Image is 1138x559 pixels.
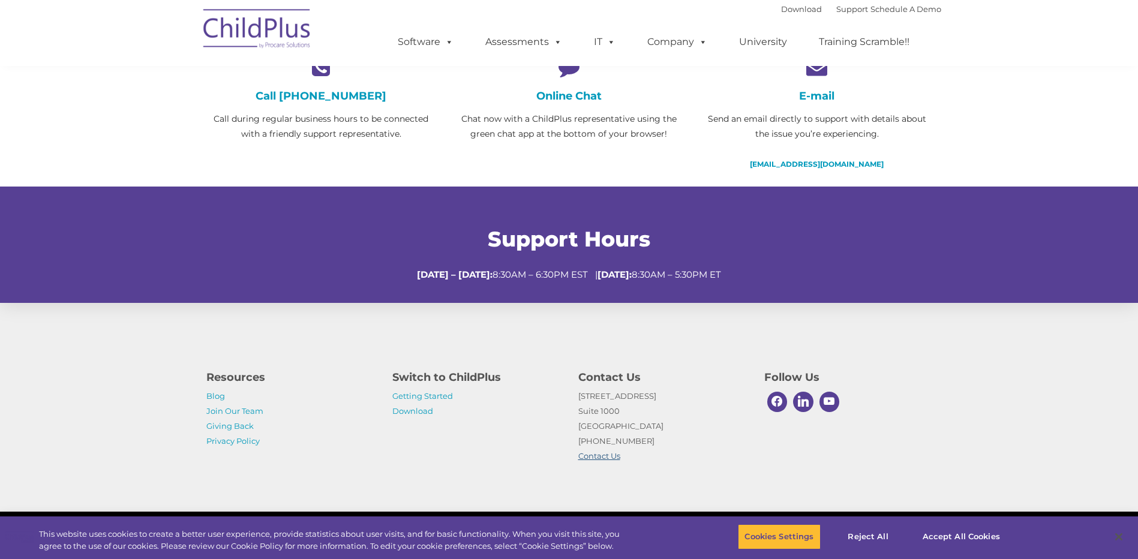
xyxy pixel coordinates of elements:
h4: Online Chat [454,89,684,103]
h4: Resources [206,369,374,386]
span: 8:30AM – 6:30PM EST | 8:30AM – 5:30PM ET [417,269,721,280]
a: Company [635,30,719,54]
a: Download [781,4,822,14]
p: Call during regular business hours to be connected with a friendly support representative. [206,112,436,142]
p: Chat now with a ChildPlus representative using the green chat app at the bottom of your browser! [454,112,684,142]
a: Assessments [473,30,574,54]
a: Contact Us [578,451,620,461]
p: [STREET_ADDRESS] Suite 1000 [GEOGRAPHIC_DATA] [PHONE_NUMBER] [578,389,746,464]
p: Send an email directly to support with details about the issue you’re experiencing. [702,112,932,142]
a: Download [392,406,433,416]
h4: Follow Us [764,369,932,386]
img: ChildPlus by Procare Solutions [197,1,317,61]
h4: Call [PHONE_NUMBER] [206,89,436,103]
a: Facebook [764,389,791,415]
a: Join Our Team [206,406,263,416]
a: Linkedin [790,389,816,415]
button: Close [1106,524,1132,550]
a: Giving Back [206,421,254,431]
h4: E-mail [702,89,932,103]
strong: [DATE] – [DATE]: [417,269,493,280]
strong: [DATE]: [597,269,632,280]
a: Getting Started [392,391,453,401]
span: Support Hours [488,226,650,252]
a: University [727,30,799,54]
font: | [781,4,941,14]
a: Support [836,4,868,14]
a: Blog [206,391,225,401]
a: IT [582,30,627,54]
a: Training Scramble!! [807,30,921,54]
a: Privacy Policy [206,436,260,446]
div: This website uses cookies to create a better user experience, provide statistics about user visit... [39,528,626,552]
a: [EMAIL_ADDRESS][DOMAIN_NAME] [750,160,884,169]
button: Cookies Settings [738,524,820,549]
a: Schedule A Demo [870,4,941,14]
a: Youtube [816,389,843,415]
h4: Contact Us [578,369,746,386]
a: Software [386,30,466,54]
h4: Switch to ChildPlus [392,369,560,386]
button: Reject All [831,524,906,549]
button: Accept All Cookies [916,524,1007,549]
